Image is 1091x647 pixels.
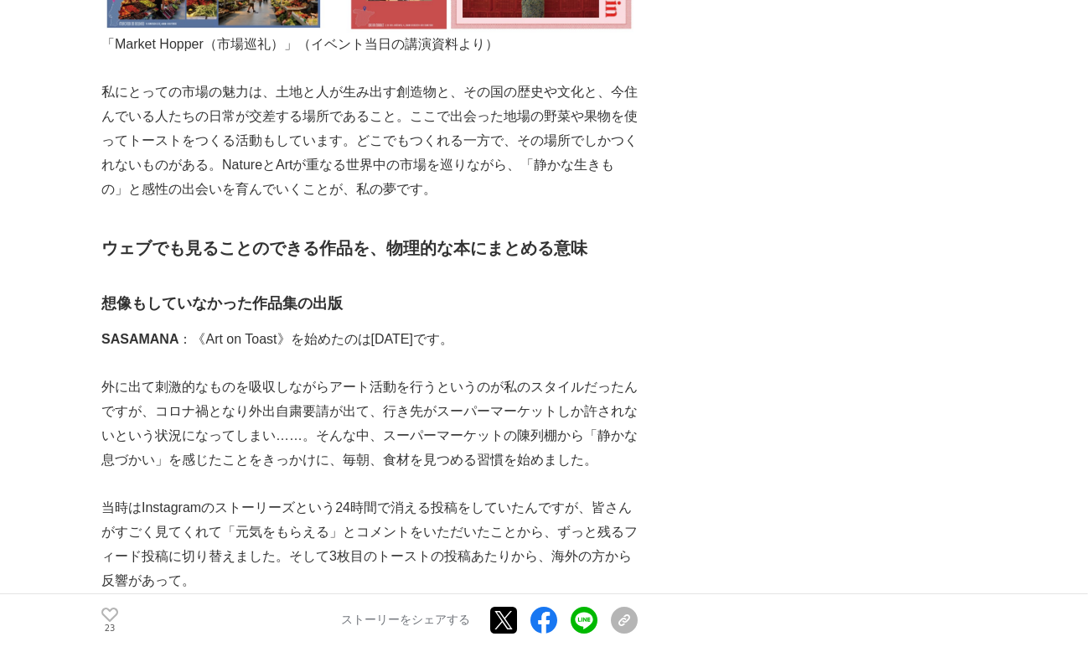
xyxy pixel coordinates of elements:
h3: 想像もしていなかった作品集の出版 [101,292,638,316]
p: 23 [101,624,118,633]
p: 外に出て刺激的なものを吸収しながらアート活動を行うというのが私のスタイルだったんですが、コロナ禍となり外出自粛要請が出て、行き先がスーパーマーケットしか許されないという状況になってしまい……。そ... [101,375,638,472]
p: ：《Art on Toast》を始めたのは[DATE]です。 [101,328,638,352]
p: 当時はInstagramのストーリーズという24時間で消える投稿をしていたんですが、皆さんがすごく見てくれて「元気をもらえる」とコメントをいただいたことから、ずっと残るフィード投稿に切り替えまし... [101,496,638,593]
strong: SASAMANA [101,332,178,346]
p: ストーリーをシェアする [341,613,470,629]
p: 私にとっての市場の魅力は、土地と人が生み出す創造物と、その国の歴史や文化と、今住んでいる人たちの日常が交差する場所であること。ここで出会った地場の野菜や果物を使ってトーストをつくる活動もしていま... [101,80,638,201]
h2: ウェブでも見ることのできる作品を、物理的な本にまとめる意味 [101,235,638,261]
p: 「Market Hopper（市場巡礼）」（イベント当日の講演資料より） [101,33,638,57]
